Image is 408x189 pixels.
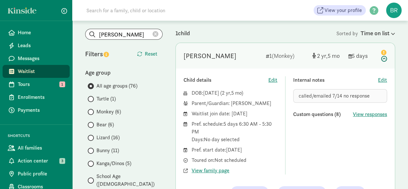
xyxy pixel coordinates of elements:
div: Internal notes [293,76,378,84]
span: [DATE] [203,89,219,96]
iframe: Chat Widget [376,158,408,189]
span: Reset [145,50,157,58]
span: Public profile [18,170,65,178]
div: Toured on: Not scheduled [192,156,277,164]
span: Payments [18,106,65,114]
a: Enrollments [3,91,70,104]
input: Search list... [85,29,162,39]
div: Time on list [361,29,395,37]
div: Age group [85,68,163,77]
div: Sorted by [336,29,395,37]
span: All families [18,144,65,152]
span: Lizard (16) [96,134,120,142]
button: View responses [353,110,387,118]
div: Pref. schedule: 5 days 6:30 AM - 5:30 PM Days: No day selected [192,120,277,143]
button: Reset [132,47,163,60]
span: called/emailed 7/14 no response [299,92,370,99]
div: Pref. start date: [DATE] [192,146,277,154]
span: 3 [59,158,65,164]
a: Tours 1 [3,78,70,91]
div: Filters [85,49,124,59]
span: Action center [18,157,65,165]
span: 2 [222,89,231,96]
span: Monkey (6) [96,108,121,116]
a: Payments [3,104,70,117]
span: 2 [317,52,328,59]
div: 1 child [175,29,336,37]
span: Waitlist [18,68,65,75]
span: Turtle (1) [96,95,116,103]
span: Leads [18,42,65,49]
span: School Age ([DEMOGRAPHIC_DATA]) [96,173,163,188]
a: All families [3,142,70,154]
a: Leads [3,39,70,52]
a: Home [3,26,70,39]
a: View your profile [313,5,366,16]
a: Public profile [3,167,70,180]
span: Tours [18,80,65,88]
span: All age groups (76) [96,82,137,90]
div: Custom questions (8) [293,110,353,118]
div: Alecia S [184,51,236,61]
div: [object Object] [312,51,343,60]
a: Messages [3,52,70,65]
span: Kanga/Dinos (5) [96,160,131,167]
span: (Monkey) [272,52,294,59]
span: 1 [59,81,65,87]
button: Edit [378,76,387,84]
span: Bunny (11) [96,147,119,154]
button: Edit [268,76,277,84]
div: Parent/Guardian: [PERSON_NAME] [192,100,277,107]
span: 5 [231,89,242,96]
div: 5 days [348,51,374,60]
a: Action center 3 [3,154,70,167]
div: Waitlist join date: [DATE] [192,110,277,118]
button: View family page [192,167,229,174]
div: DOB: ( ) [192,89,277,97]
div: 1 [266,51,307,60]
span: Messages [18,55,65,62]
div: Child details [184,76,268,84]
input: Search for a family, child or location [83,4,264,17]
a: Waitlist [3,65,70,78]
span: Enrollments [18,93,65,101]
span: View your profile [324,6,362,14]
span: Bear (6) [96,121,114,129]
span: 5 [328,52,340,59]
span: Home [18,29,65,37]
